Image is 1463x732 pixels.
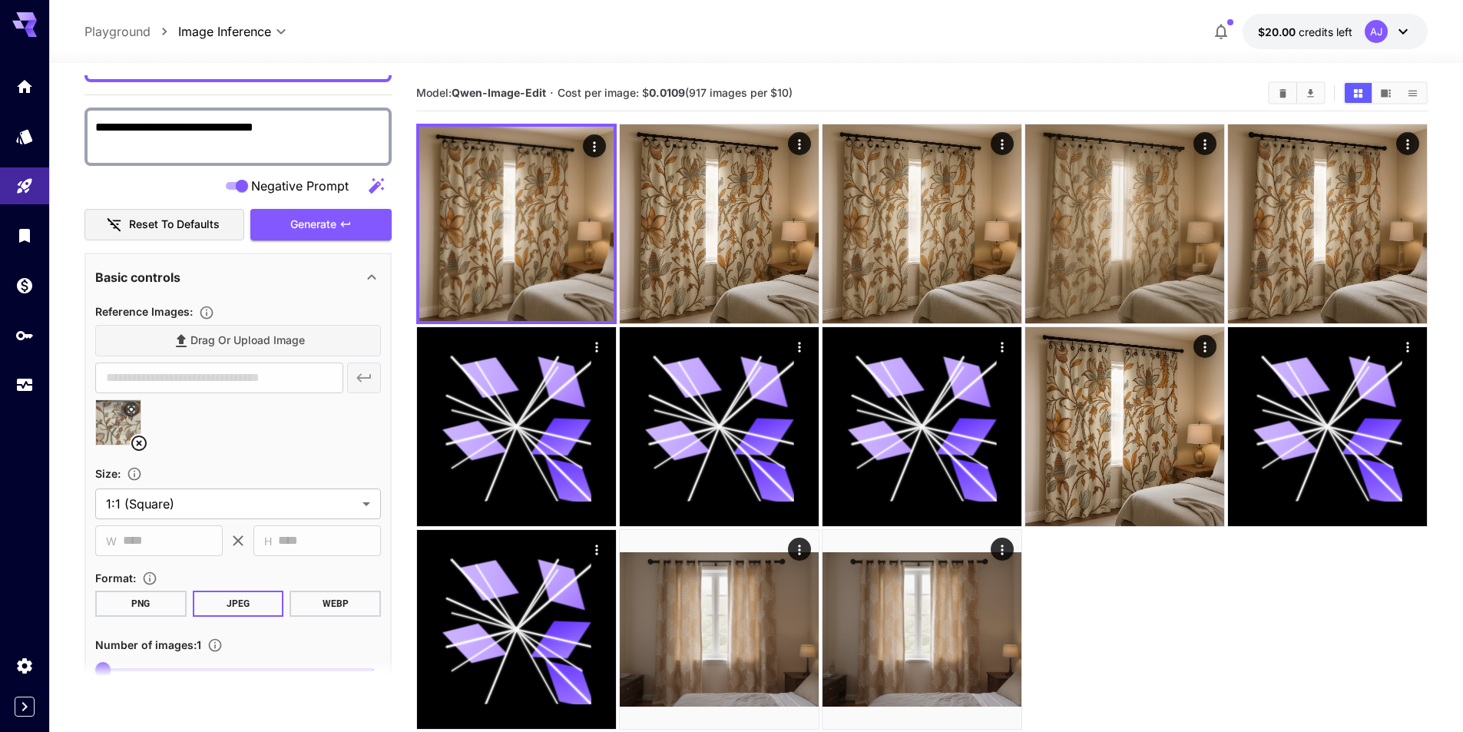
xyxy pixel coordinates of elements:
nav: breadcrumb [84,22,178,41]
div: Actions [991,538,1014,561]
div: Actions [585,335,608,358]
div: API Keys [15,326,34,345]
div: Actions [788,132,811,155]
button: JPEG [193,591,284,617]
div: Library [15,226,34,245]
div: Clear ImagesDownload All [1268,81,1326,104]
a: Playground [84,22,151,41]
img: AYzieTfOTW4YAAAAAElFTkSuQmCC [1025,327,1224,526]
button: Upload a reference image to guide the result. This is needed for Image-to-Image or Inpainting. Su... [193,305,220,320]
img: Z [823,124,1021,323]
button: Adjust the dimensions of the generated image by specifying its width and height in pixels, or sel... [121,466,148,482]
button: Generate [250,209,392,240]
button: Choose the file format for the output image. [136,571,164,586]
span: Size : [95,467,121,480]
img: 9k= [419,127,614,321]
button: Show images in video view [1372,83,1399,103]
span: Format : [95,571,136,585]
button: Clear Images [1269,83,1296,103]
span: Negative Prompt [251,177,349,195]
div: Basic controls [95,259,381,296]
div: Models [15,122,34,141]
div: Actions [991,335,1014,358]
span: 1:1 (Square) [106,495,356,513]
button: Reset to defaults [84,209,244,240]
div: AJ [1365,20,1388,43]
img: Z [1228,124,1427,323]
b: 0.0109 [649,86,685,99]
div: Home [15,77,34,96]
button: Download All [1297,83,1324,103]
div: Settings [15,656,34,675]
span: $20.00 [1258,25,1299,38]
button: $20.00AJ [1243,14,1428,49]
span: Image Inference [178,22,271,41]
button: Specify how many images to generate in a single request. Each image generation will be charged se... [201,638,229,653]
span: Model: [416,86,546,99]
div: Actions [788,335,811,358]
div: Actions [1396,335,1419,358]
span: Reference Images : [95,305,193,318]
span: Cost per image: $ (917 images per $10) [558,86,793,99]
img: b8QsEAyf7LSjgAAAABJRU5ErkJggg== [823,530,1021,729]
img: 9k= [620,124,819,323]
p: Basic controls [95,268,180,287]
button: PNG [95,591,187,617]
img: 2Q== [1025,124,1224,323]
div: Usage [15,376,34,395]
div: Actions [1193,335,1216,358]
div: Actions [583,134,606,157]
span: Number of images : 1 [95,638,201,651]
span: credits left [1299,25,1352,38]
button: WEBP [290,591,381,617]
div: $20.00 [1258,24,1352,40]
div: Actions [1396,132,1419,155]
p: · [550,84,554,102]
div: Wallet [15,276,34,295]
button: Show images in list view [1399,83,1426,103]
span: W [106,532,117,550]
button: Show images in grid view [1345,83,1372,103]
div: Actions [991,132,1014,155]
div: Playground [15,177,34,196]
img: AzJTM7FOhUrtAAAAAElFTkSuQmCC [620,530,819,729]
span: Generate [290,215,336,234]
span: H [264,532,272,550]
button: Expand sidebar [15,697,35,717]
div: Actions [1193,132,1216,155]
b: Qwen-Image-Edit [452,86,546,99]
div: Actions [585,538,608,561]
div: Show images in grid viewShow images in video viewShow images in list view [1343,81,1428,104]
div: Actions [788,538,811,561]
